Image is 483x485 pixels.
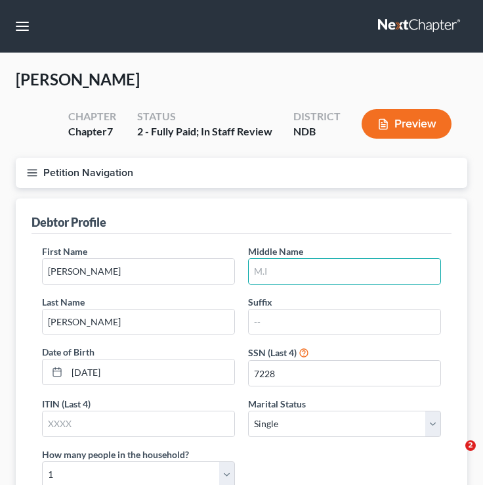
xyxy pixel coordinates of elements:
label: Suffix [248,295,272,309]
label: Date of Birth [42,345,94,359]
div: Debtor Profile [31,214,106,230]
input: MM/DD/YYYY [67,359,234,384]
span: 7 [107,125,113,137]
label: SSN (Last 4) [248,346,297,359]
div: Status [137,109,272,124]
span: 2 [465,440,476,451]
div: District [293,109,341,124]
label: First Name [42,244,87,258]
input: -- [249,310,440,335]
input: XXXX [249,361,440,386]
div: NDB [293,124,341,139]
iframe: Intercom live chat [438,440,470,472]
input: -- [43,310,234,335]
div: Chapter [68,109,116,124]
input: -- [43,259,234,284]
label: Last Name [42,295,85,309]
label: ITIN (Last 4) [42,397,91,411]
div: Chapter [68,124,116,139]
button: Petition Navigation [16,158,467,188]
label: How many people in the household? [42,448,189,461]
input: XXXX [43,411,234,436]
span: [PERSON_NAME] [16,70,140,89]
label: Marital Status [248,397,306,411]
label: Middle Name [248,244,303,258]
button: Preview [362,109,451,139]
input: M.I [249,259,440,284]
div: 2 - Fully Paid; In Staff Review [137,124,272,139]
